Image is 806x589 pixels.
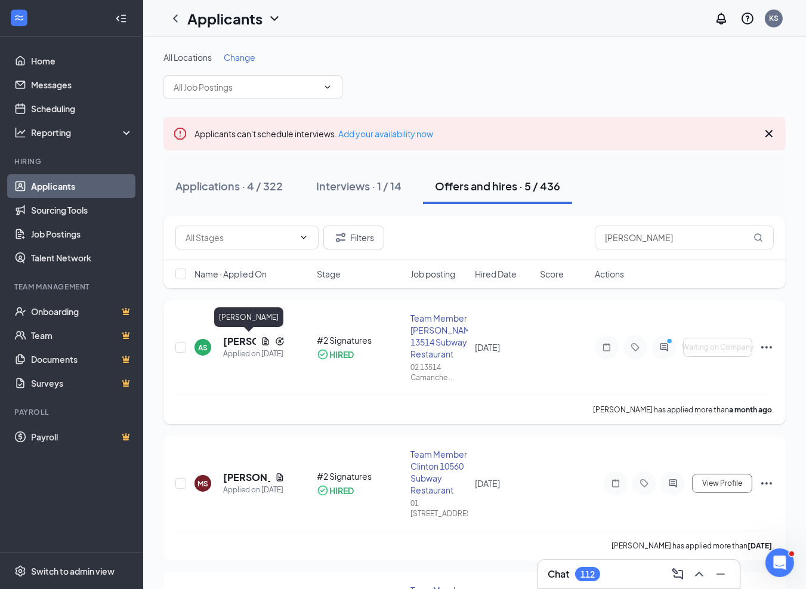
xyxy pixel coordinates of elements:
[115,13,127,24] svg: Collapse
[31,323,133,347] a: TeamCrown
[173,127,187,141] svg: Error
[194,268,267,280] span: Name · Applied On
[692,474,752,493] button: View Profile
[595,226,774,249] input: Search in offers and hires
[664,338,678,347] svg: PrimaryDot
[223,348,285,360] div: Applied on [DATE]
[14,407,131,417] div: Payroll
[14,127,26,138] svg: Analysis
[338,128,433,139] a: Add your availability now
[316,178,402,193] div: Interviews · 1 / 14
[600,343,614,352] svg: Note
[31,371,133,395] a: SurveysCrown
[186,231,294,244] input: All Stages
[666,479,680,488] svg: ActiveChat
[769,13,779,23] div: KS
[14,156,131,166] div: Hiring
[14,282,131,292] div: Team Management
[197,479,208,489] div: MS
[31,222,133,246] a: Job Postings
[729,405,772,414] b: a month ago
[595,268,624,280] span: Actions
[168,11,183,26] svg: ChevronLeft
[31,425,133,449] a: PayrollCrown
[628,343,643,352] svg: Tag
[762,127,776,141] svg: Cross
[14,565,26,577] svg: Settings
[31,127,134,138] div: Reporting
[759,340,774,354] svg: Ellipses
[175,178,283,193] div: Applications · 4 / 322
[329,349,354,360] div: HIRED
[410,268,455,280] span: Job posting
[223,484,285,496] div: Applied on [DATE]
[475,342,500,353] span: [DATE]
[187,8,263,29] h1: Applicants
[31,49,133,73] a: Home
[690,565,709,584] button: ChevronUp
[410,498,468,519] div: 01 [STREET_ADDRESS]
[329,485,354,497] div: HIRED
[580,569,595,579] div: 112
[702,479,742,488] span: View Profile
[31,73,133,97] a: Messages
[323,226,384,249] button: Filter Filters
[637,479,651,488] svg: Tag
[548,568,569,581] h3: Chat
[692,567,706,581] svg: ChevronUp
[261,337,270,346] svg: Document
[765,548,794,577] iframe: Intercom live chat
[223,471,270,484] h5: [PERSON_NAME]
[410,448,468,496] div: Team Member Clinton 10560 Subway Restaurant
[31,198,133,222] a: Sourcing Tools
[214,307,283,327] div: [PERSON_NAME]
[435,178,560,193] div: Offers and hires · 5 / 436
[31,97,133,121] a: Scheduling
[714,11,728,26] svg: Notifications
[299,233,308,242] svg: ChevronDown
[163,52,212,63] span: All Locations
[223,335,256,348] h5: [PERSON_NAME]
[410,362,468,383] div: 02 13514 Camanche ...
[317,470,403,482] div: #2 Signatures
[612,541,774,551] p: [PERSON_NAME] has applied more than .
[31,565,115,577] div: Switch to admin view
[668,565,687,584] button: ComposeMessage
[317,268,341,280] span: Stage
[174,81,318,94] input: All Job Postings
[759,476,774,491] svg: Ellipses
[267,11,282,26] svg: ChevronDown
[275,337,285,346] svg: Reapply
[671,567,685,581] svg: ComposeMessage
[475,478,500,489] span: [DATE]
[609,479,623,488] svg: Note
[593,405,774,415] p: [PERSON_NAME] has applied more than .
[333,230,348,245] svg: Filter
[31,300,133,323] a: OnboardingCrown
[317,349,329,360] svg: CheckmarkCircle
[31,347,133,371] a: DocumentsCrown
[753,233,763,242] svg: MagnifyingGlass
[657,343,671,352] svg: ActiveChat
[317,334,403,346] div: #2 Signatures
[31,174,133,198] a: Applicants
[198,343,208,353] div: AS
[194,128,433,139] span: Applicants can't schedule interviews.
[323,82,332,92] svg: ChevronDown
[540,268,564,280] span: Score
[275,473,285,482] svg: Document
[410,312,468,360] div: Team Member [PERSON_NAME] 13514 Subway Restaurant
[475,268,517,280] span: Hired Date
[748,541,772,550] b: [DATE]
[683,338,752,357] button: Waiting on Company
[740,11,755,26] svg: QuestionInfo
[711,565,730,584] button: Minimize
[13,12,25,24] svg: WorkstreamLogo
[31,246,133,270] a: Talent Network
[714,567,728,581] svg: Minimize
[682,343,753,351] span: Waiting on Company
[224,52,255,63] span: Change
[317,485,329,497] svg: CheckmarkCircle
